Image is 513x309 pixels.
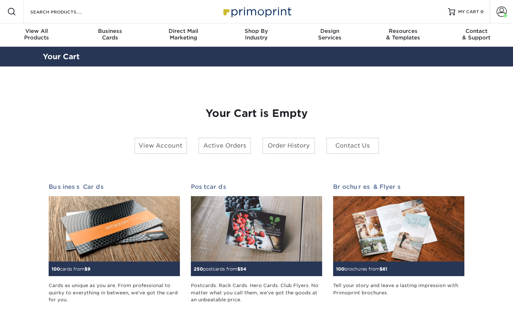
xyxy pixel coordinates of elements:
[366,23,440,47] a: Resources& Templates
[293,23,366,47] a: DesignServices
[191,282,322,303] div: Postcards. Rack Cards. Hero Cards. Club Flyers. No matter what you call them, we've got the goods...
[220,28,293,34] span: Shop By
[326,137,379,154] a: Contact Us
[49,107,465,120] h1: Your Cart is Empty
[147,28,220,34] span: Direct Mail
[191,183,322,190] h2: Postcards
[380,266,382,272] span: $
[237,266,240,272] span: $
[194,266,203,272] span: 250
[440,28,513,34] span: Contact
[366,28,440,34] span: Resources
[147,28,220,41] div: Marketing
[52,266,90,272] small: cards from
[194,266,246,272] small: postcards from
[87,266,90,272] span: 9
[43,52,80,61] a: Your Cart
[49,196,180,262] img: Business Cards
[293,28,366,34] span: Design
[191,196,322,262] img: Postcards
[220,23,293,47] a: Shop ByIndustry
[49,183,180,190] h2: Business Cards
[262,137,315,154] a: Order History
[480,9,484,14] span: 0
[220,4,293,19] img: Primoprint
[440,23,513,47] a: Contact& Support
[49,282,180,303] div: Cards as unique as you are. From professional to quirky to everything in between, we've got the c...
[220,28,293,41] div: Industry
[336,266,387,272] small: brochures from
[73,23,146,47] a: BusinessCards
[30,7,101,16] input: SEARCH PRODUCTS.....
[84,266,87,272] span: $
[147,23,220,47] a: Direct MailMarketing
[333,282,464,303] div: Tell your story and leave a lasting impression with Primoprint brochures.
[293,28,366,41] div: Services
[440,28,513,41] div: & Support
[333,183,464,190] h2: Brochures & Flyers
[134,137,187,154] a: View Account
[336,266,344,272] span: 100
[458,9,479,15] span: MY CART
[198,137,251,154] a: Active Orders
[366,28,440,41] div: & Templates
[240,266,246,272] span: 54
[73,28,146,34] span: Business
[52,266,60,272] span: 100
[73,28,146,41] div: Cards
[333,196,464,262] img: Brochures & Flyers
[382,266,387,272] span: 61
